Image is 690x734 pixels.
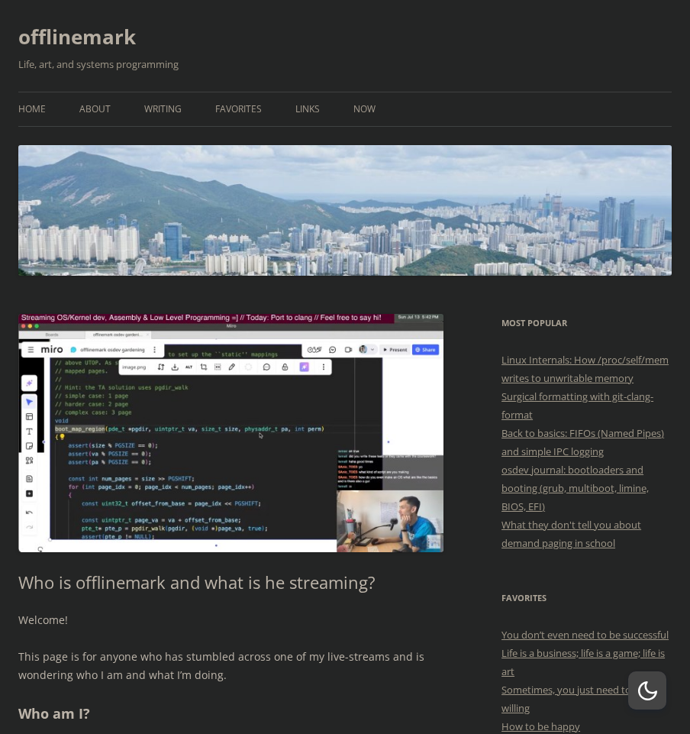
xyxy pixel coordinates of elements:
a: Surgical formatting with git-clang-format [501,390,653,422]
a: About [79,92,111,126]
a: osdev journal: bootloaders and booting (grub, multiboot, limine, BIOS, EFI) [501,463,649,513]
h3: Most Popular [501,314,672,332]
a: Links [295,92,320,126]
h1: Who is offlinemark and what is he streaming? [18,572,443,592]
a: Now [353,92,376,126]
a: Home [18,92,46,126]
p: Welcome! [18,611,443,629]
a: Favorites [215,92,262,126]
a: How to be happy [501,719,580,733]
h3: Favorites [501,589,672,607]
a: You don’t even need to be successful [501,628,669,642]
a: Back to basics: FIFOs (Named Pipes) and simple IPC logging [501,426,664,458]
a: Sometimes, you just need to be willing [501,683,645,715]
img: offlinemark [18,145,672,276]
a: What they don't tell you about demand paging in school [501,518,641,550]
a: offlinemark [18,18,136,55]
a: Linux Internals: How /proc/self/mem writes to unwritable memory [501,353,669,385]
a: Writing [144,92,182,126]
a: Life is a business; life is a game; life is art [501,646,665,678]
p: This page is for anyone who has stumbled across one of my live-streams and is wondering who I am ... [18,648,443,684]
h2: Who am I? [18,703,443,725]
h2: Life, art, and systems programming [18,55,672,73]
